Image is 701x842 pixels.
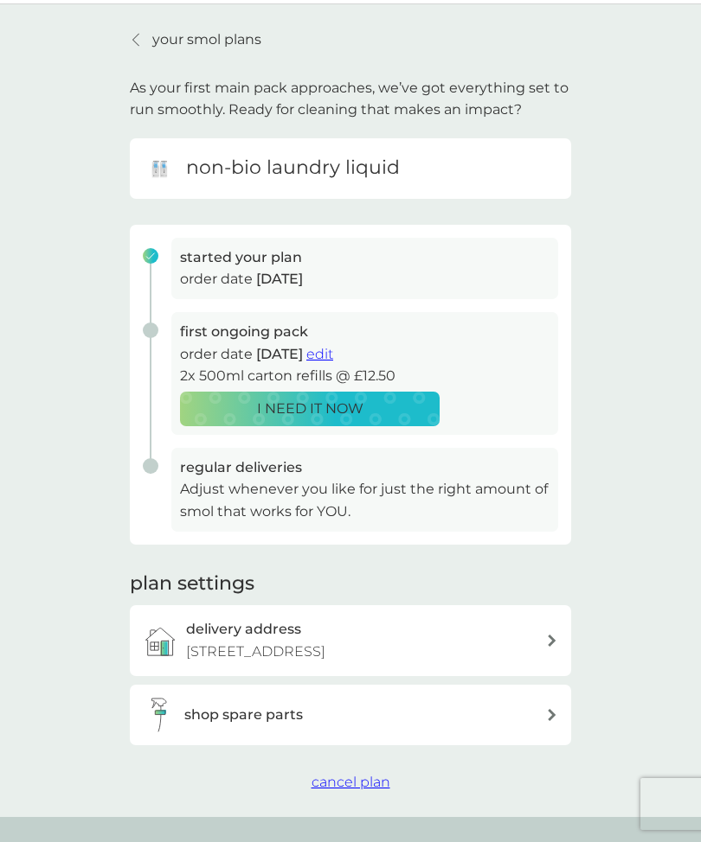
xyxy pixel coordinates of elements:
[180,456,550,479] h3: regular deliveries
[180,321,550,343] h3: first ongoing pack
[130,29,261,51] a: your smol plans
[130,571,254,597] h2: plan settings
[257,398,363,420] p: I NEED IT NOW
[130,605,571,675] a: delivery address[STREET_ADDRESS]
[180,365,550,387] p: 2x 500ml carton refills @ £12.50
[130,685,571,745] button: shop spare parts
[306,343,333,366] button: edit
[152,29,261,51] p: your smol plans
[186,641,325,663] p: [STREET_ADDRESS]
[143,151,177,186] img: non-bio laundry liquid
[180,392,440,426] button: I NEED IT NOW
[312,774,390,790] span: cancel plan
[256,346,303,362] span: [DATE]
[180,268,550,290] p: order date
[180,478,550,522] p: Adjust whenever you like for just the right amount of smol that works for YOU.
[256,271,303,287] span: [DATE]
[180,343,550,366] p: order date
[306,346,333,362] span: edit
[186,618,301,641] h3: delivery address
[186,155,400,182] h6: non-bio laundry liquid
[312,771,390,794] button: cancel plan
[130,77,571,121] p: As your first main pack approaches, we’ve got everything set to run smoothly. Ready for cleaning ...
[180,246,550,269] h3: started your plan
[184,704,303,726] h3: shop spare parts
